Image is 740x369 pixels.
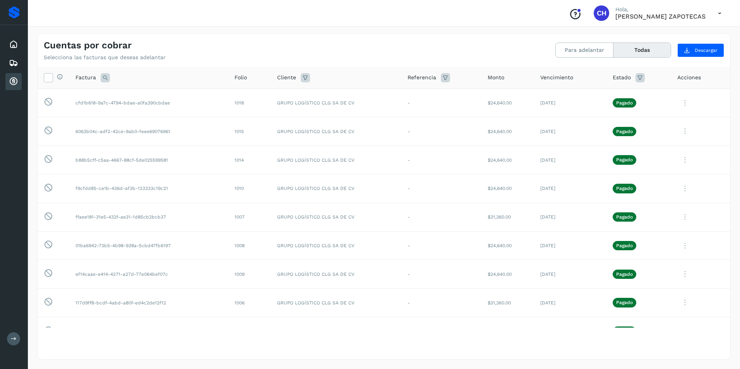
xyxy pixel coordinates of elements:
[69,260,228,289] td: ef14caae-e414-4271-a27d-77e064bef07c
[616,243,633,248] p: Pagado
[69,317,228,345] td: fc93e390-6b82-4090-b308-b884bcce76e1
[534,289,606,317] td: [DATE]
[228,117,271,146] td: 1015
[5,73,22,90] div: Cuentas por cobrar
[277,73,296,82] span: Cliente
[271,174,401,203] td: GRUPO LOGÍSTICO CLG SA DE CV
[401,317,481,345] td: -
[616,214,633,220] p: Pagado
[271,117,401,146] td: GRUPO LOGÍSTICO CLG SA DE CV
[481,289,534,317] td: $31,360.00
[481,260,534,289] td: $24,640.00
[401,174,481,203] td: -
[69,203,228,231] td: ffaee181-31e5-432f-ae31-1d85cb2bcb37
[5,55,22,72] div: Embarques
[616,100,633,106] p: Pagado
[534,89,606,117] td: [DATE]
[69,174,228,203] td: f9cfdd85-ce1b-436d-af3b-123333c19c21
[271,260,401,289] td: GRUPO LOGÍSTICO CLG SA DE CV
[401,146,481,174] td: -
[69,117,228,146] td: 6063b04c-adf2-42ce-9ab0-feee69076961
[677,43,724,57] button: Descargar
[616,186,633,191] p: Pagado
[613,43,671,57] button: Todas
[271,146,401,174] td: GRUPO LOGÍSTICO CLG SA DE CV
[556,43,613,57] button: Para adelantar
[228,317,271,345] td: 989
[534,117,606,146] td: [DATE]
[540,73,573,82] span: Vencimiento
[695,47,718,54] span: Descargar
[44,54,166,61] p: Selecciona las facturas que deseas adelantar
[69,89,228,117] td: cfd1b618-9a7c-4794-bdae-a0fa390cbdae
[534,174,606,203] td: [DATE]
[228,89,271,117] td: 1018
[677,73,701,82] span: Acciones
[488,73,504,82] span: Monto
[534,146,606,174] td: [DATE]
[271,317,401,345] td: GRUPO LOGÍSTICO CLG SA DE CV
[228,260,271,289] td: 1009
[228,174,271,203] td: 1010
[228,146,271,174] td: 1014
[271,231,401,260] td: GRUPO LOGÍSTICO CLG SA DE CV
[401,260,481,289] td: -
[481,203,534,231] td: $31,360.00
[401,231,481,260] td: -
[69,146,228,174] td: b88b5cff-c5aa-4667-88cf-5de025599581
[481,317,534,345] td: $696.00
[271,89,401,117] td: GRUPO LOGÍSTICO CLG SA DE CV
[228,203,271,231] td: 1007
[271,203,401,231] td: GRUPO LOGÍSTICO CLG SA DE CV
[44,40,132,51] h4: Cuentas por cobrar
[534,317,606,345] td: [DATE]
[616,272,633,277] p: Pagado
[616,157,633,162] p: Pagado
[408,73,436,82] span: Referencia
[228,289,271,317] td: 1006
[481,89,534,117] td: $24,640.00
[5,36,22,53] div: Inicio
[481,117,534,146] td: $24,640.00
[534,260,606,289] td: [DATE]
[481,231,534,260] td: $24,640.00
[401,203,481,231] td: -
[616,300,633,305] p: Pagado
[481,174,534,203] td: $24,640.00
[615,13,706,20] p: CELSO HUITZIL ZAPOTECAS
[69,231,228,260] td: 01ba6942-73b5-4b98-938a-5cbd47fb6197
[613,73,631,82] span: Estado
[235,73,247,82] span: Folio
[271,289,401,317] td: GRUPO LOGÍSTICO CLG SA DE CV
[481,146,534,174] td: $24,640.00
[75,73,96,82] span: Factura
[401,289,481,317] td: -
[534,203,606,231] td: [DATE]
[69,289,228,317] td: 117d9ff8-bcdf-4abd-a80f-ed4c2de12f12
[228,231,271,260] td: 1008
[401,117,481,146] td: -
[616,129,633,134] p: Pagado
[401,89,481,117] td: -
[615,6,706,13] p: Hola,
[534,231,606,260] td: [DATE]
